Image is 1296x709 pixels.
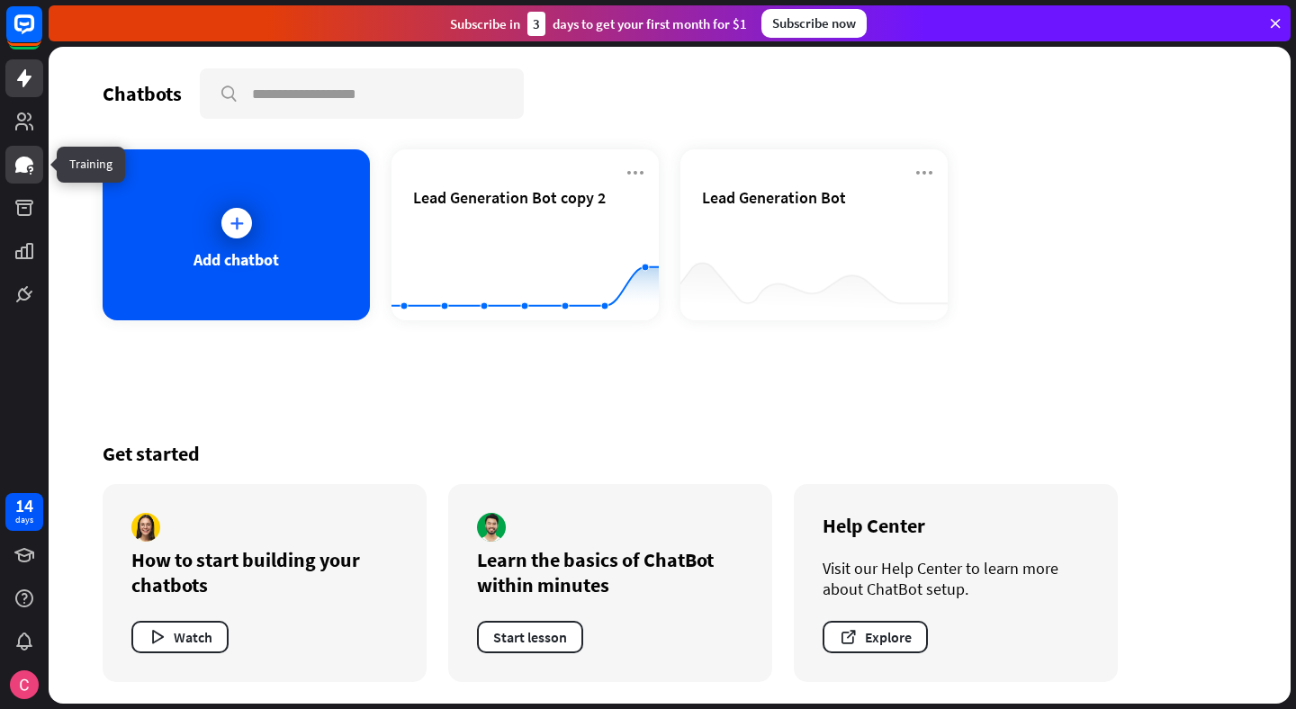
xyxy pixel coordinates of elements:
div: Subscribe in days to get your first month for $1 [450,12,747,36]
div: Add chatbot [193,249,279,270]
img: author [131,513,160,542]
span: Lead Generation Bot copy 2 [413,187,606,208]
button: Explore [823,621,928,653]
button: Start lesson [477,621,583,653]
button: Open LiveChat chat widget [14,7,68,61]
button: Watch [131,621,229,653]
div: 3 [527,12,545,36]
a: 14 days [5,493,43,531]
div: Chatbots [103,81,182,106]
div: Visit our Help Center to learn more about ChatBot setup. [823,558,1089,599]
img: author [477,513,506,542]
div: Get started [103,441,1237,466]
div: Subscribe now [761,9,867,38]
div: days [15,514,33,526]
div: Help Center [823,513,1089,538]
div: Learn the basics of ChatBot within minutes [477,547,743,597]
div: 14 [15,498,33,514]
span: Lead Generation Bot [702,187,846,208]
div: How to start building your chatbots [131,547,398,597]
